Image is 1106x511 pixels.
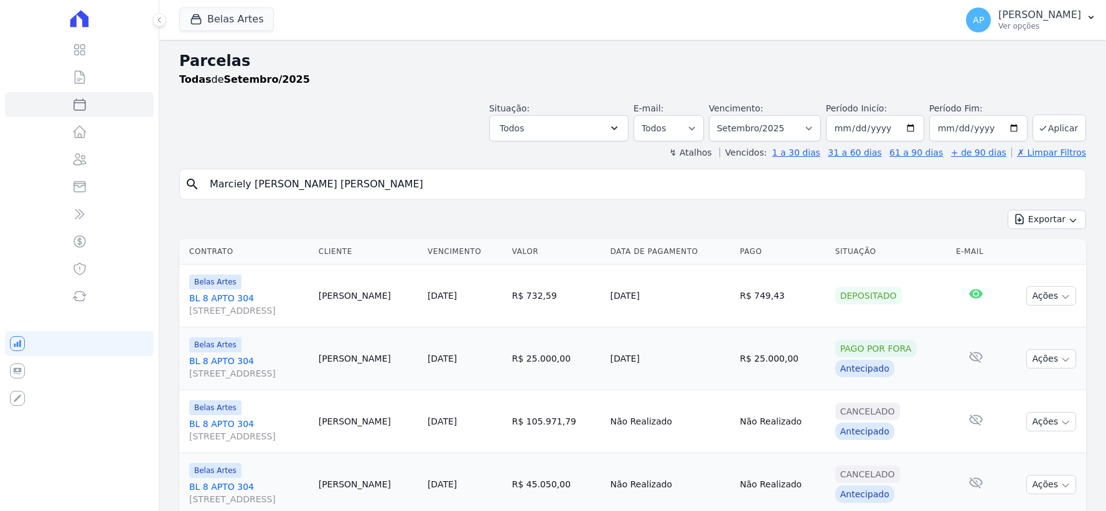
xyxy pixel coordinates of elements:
[835,403,900,420] div: Cancelado
[314,265,423,327] td: [PERSON_NAME]
[189,463,241,478] span: Belas Artes
[998,21,1081,31] p: Ver opções
[189,493,309,505] span: [STREET_ADDRESS]
[735,327,830,390] td: R$ 25.000,00
[1033,115,1086,141] button: Aplicar
[1026,412,1076,431] button: Ações
[507,390,605,453] td: R$ 105.971,79
[189,430,309,443] span: [STREET_ADDRESS]
[826,103,887,113] label: Período Inicío:
[314,390,423,453] td: [PERSON_NAME]
[998,9,1081,21] p: [PERSON_NAME]
[428,416,457,426] a: [DATE]
[951,239,1001,265] th: E-mail
[835,485,894,503] div: Antecipado
[889,148,943,157] a: 61 a 90 dias
[189,481,309,505] a: BL 8 APTO 304[STREET_ADDRESS]
[605,239,734,265] th: Data de Pagamento
[605,390,734,453] td: Não Realizado
[1011,148,1086,157] a: ✗ Limpar Filtros
[507,327,605,390] td: R$ 25.000,00
[185,177,200,192] i: search
[314,239,423,265] th: Cliente
[224,73,310,85] strong: Setembro/2025
[828,148,881,157] a: 31 a 60 dias
[202,172,1080,197] input: Buscar por nome do lote ou do cliente
[179,73,212,85] strong: Todas
[179,239,314,265] th: Contrato
[428,354,457,363] a: [DATE]
[489,115,629,141] button: Todos
[835,466,900,483] div: Cancelado
[489,103,530,113] label: Situação:
[1026,349,1076,368] button: Ações
[669,148,711,157] label: ↯ Atalhos
[189,274,241,289] span: Belas Artes
[605,265,734,327] td: [DATE]
[735,390,830,453] td: Não Realizado
[634,103,664,113] label: E-mail:
[719,148,767,157] label: Vencidos:
[973,16,984,24] span: AP
[179,72,310,87] p: de
[423,239,507,265] th: Vencimento
[1026,286,1076,306] button: Ações
[189,418,309,443] a: BL 8 APTO 304[STREET_ADDRESS]
[179,50,1086,72] h2: Parcelas
[951,148,1006,157] a: + de 90 dias
[1008,210,1086,229] button: Exportar
[189,400,241,415] span: Belas Artes
[709,103,763,113] label: Vencimento:
[835,340,917,357] div: Pago por fora
[830,239,951,265] th: Situação
[189,355,309,380] a: BL 8 APTO 304[STREET_ADDRESS]
[1026,475,1076,494] button: Ações
[772,148,820,157] a: 1 a 30 dias
[189,292,309,317] a: BL 8 APTO 304[STREET_ADDRESS]
[835,287,902,304] div: Depositado
[735,239,830,265] th: Pago
[929,102,1028,115] label: Período Fim:
[835,423,894,440] div: Antecipado
[500,121,524,136] span: Todos
[605,327,734,390] td: [DATE]
[835,360,894,377] div: Antecipado
[189,337,241,352] span: Belas Artes
[179,7,274,31] button: Belas Artes
[428,479,457,489] a: [DATE]
[428,291,457,301] a: [DATE]
[956,2,1106,37] button: AP [PERSON_NAME] Ver opções
[189,367,309,380] span: [STREET_ADDRESS]
[735,265,830,327] td: R$ 749,43
[189,304,309,317] span: [STREET_ADDRESS]
[314,327,423,390] td: [PERSON_NAME]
